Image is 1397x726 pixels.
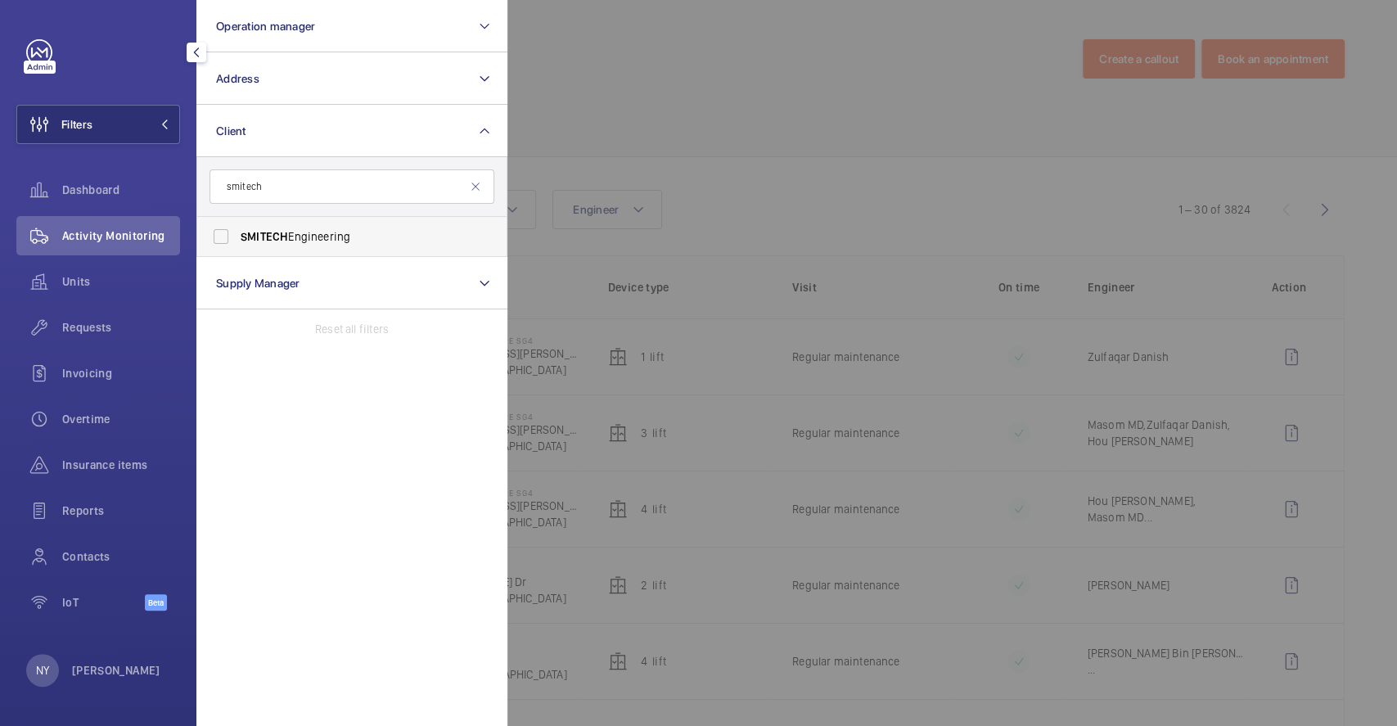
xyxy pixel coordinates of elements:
[36,662,49,679] p: NY
[16,105,180,144] button: Filters
[72,662,160,679] p: [PERSON_NAME]
[62,273,180,290] span: Units
[62,228,180,244] span: Activity Monitoring
[62,411,180,427] span: Overtime
[62,548,180,565] span: Contacts
[62,457,180,473] span: Insurance items
[62,594,145,611] span: IoT
[62,365,180,381] span: Invoicing
[62,319,180,336] span: Requests
[62,503,180,519] span: Reports
[145,594,167,611] span: Beta
[61,116,92,133] span: Filters
[62,182,180,198] span: Dashboard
